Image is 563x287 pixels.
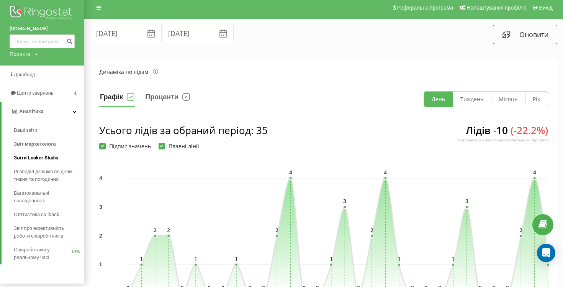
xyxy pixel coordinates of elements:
img: Ringostat logo [10,4,75,23]
span: Звіт про ефективність роботи співробітників [14,225,80,240]
text: 1 [140,255,143,262]
label: Плавні лінії [159,143,199,149]
label: Підпис значень [99,143,151,149]
text: 2 [99,233,102,239]
span: Звіт маркетолога [14,140,56,148]
span: Реферальна програма [397,5,453,11]
button: Проценти [144,91,191,107]
a: Розподіл дзвінків по дням тижня та погодинно [14,165,84,186]
button: Місяць [491,92,525,107]
div: Динаміка по лідам [99,68,158,76]
text: 2 [519,226,522,234]
text: 3 [99,204,102,210]
div: Порівняно з аналогічним попереднім періодом [458,137,548,143]
span: Вихід [539,5,553,11]
span: Ваші звіти [14,126,37,134]
button: Рік [525,92,548,107]
a: Звіт маркетолога [14,137,84,151]
div: Усього лідів за обраний період : 35 [99,123,268,137]
text: 4 [99,175,102,181]
text: 1 [452,255,455,262]
button: День [424,92,453,107]
div: Проекти [10,50,30,58]
span: ( - 22.2 %) [511,123,548,137]
span: Багатоканальні послідовності [14,189,80,205]
text: 1 [330,255,333,262]
text: 3 [343,197,346,205]
a: Аналiтика [2,102,84,121]
span: Розподіл дзвінків по дням тижня та погодинно [14,168,80,183]
a: Ваші звіти [14,123,84,137]
text: 2 [370,226,373,234]
a: Звіт про ефективність роботи співробітників [14,221,84,243]
a: Багатоканальні послідовності [14,186,84,208]
text: 2 [167,226,170,234]
span: Центр звернень [17,90,54,96]
a: Статистика callback [14,208,84,221]
span: Статистика callback [14,211,59,218]
text: 3 [465,197,468,205]
text: 4 [384,169,387,176]
text: 2 [275,226,278,234]
text: 1 [194,255,197,262]
text: 1 [547,255,550,262]
text: 4 [289,169,292,176]
text: 1 [398,255,401,262]
span: Дашборд [14,72,35,77]
span: Звіти Looker Studio [14,154,58,162]
button: Тиждень [453,92,491,107]
div: Open Intercom Messenger [537,244,555,262]
span: Налаштування профілю [466,5,526,11]
div: Лідів 10 [458,123,548,149]
span: Співробітники у реальному часі [14,246,72,261]
a: Звіти Looker Studio [14,151,84,165]
span: Аналiтика [19,108,44,114]
text: 1 [99,261,102,267]
a: [DOMAIN_NAME] [10,25,75,33]
button: Оновити [493,25,557,44]
a: Співробітники у реальному часіNEW [14,243,84,264]
text: 4 [533,169,536,176]
text: 1 [235,255,238,262]
span: - [493,123,496,137]
text: 2 [154,226,157,234]
button: Графік [99,91,135,107]
input: Пошук за номером [10,34,75,48]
